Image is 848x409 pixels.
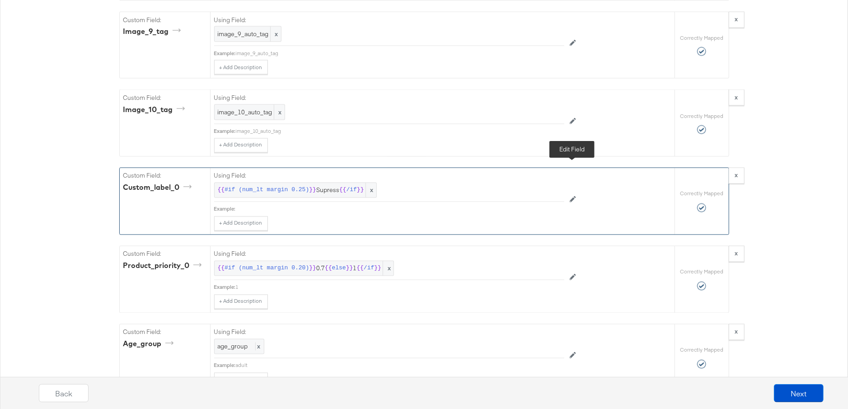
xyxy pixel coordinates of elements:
[729,168,745,184] button: x
[347,186,357,195] span: /if
[735,328,738,336] strong: x
[309,186,316,195] span: }}
[339,186,347,195] span: {{
[214,250,564,259] label: Using Field:
[123,183,195,193] div: custom_label_0
[270,27,281,42] span: x
[236,128,564,135] div: image_10_auto_tag
[218,30,278,38] span: image_9_auto_tag
[123,250,206,259] label: Custom Field:
[123,94,206,102] label: Custom Field:
[214,94,564,102] label: Using Field:
[225,264,309,273] span: #if (num_lt margin 0.20)
[123,328,206,337] label: Custom Field:
[680,34,723,42] label: Correctly Mapped
[123,339,177,349] div: age_group
[218,264,391,273] span: 0.7 1
[774,384,824,402] button: Next
[39,384,89,402] button: Back
[735,93,738,101] strong: x
[729,324,745,340] button: x
[218,108,281,117] span: image_10_auto_tag
[123,104,188,115] div: image_10_tag
[214,60,268,75] button: + Add Description
[214,295,268,309] button: + Add Description
[680,190,723,197] label: Correctly Mapped
[214,284,236,291] div: Example:
[214,128,236,135] div: Example:
[680,347,723,354] label: Correctly Mapped
[214,216,268,231] button: + Add Description
[236,362,564,369] div: adult
[123,172,206,180] label: Custom Field:
[123,26,184,37] div: image_9_tag
[309,264,316,273] span: }}
[374,264,381,273] span: }}
[214,50,236,57] div: Example:
[214,16,564,24] label: Using Field:
[255,343,261,351] span: x
[735,171,738,179] strong: x
[356,264,364,273] span: {{
[218,264,225,273] span: {{
[325,264,332,273] span: {{
[735,249,738,258] strong: x
[680,113,723,120] label: Correctly Mapped
[274,105,285,120] span: x
[383,261,394,276] span: x
[214,362,236,369] div: Example:
[214,328,564,337] label: Using Field:
[236,50,564,57] div: image_9_auto_tag
[123,16,206,24] label: Custom Field:
[332,264,346,273] span: else
[735,15,738,23] strong: x
[218,186,225,195] span: {{
[680,268,723,276] label: Correctly Mapped
[729,246,745,262] button: x
[225,186,309,195] span: #if (num_lt margin 0.25)
[123,261,205,271] div: product_priority_0
[236,284,564,291] div: 1
[214,206,236,213] div: Example:
[218,343,248,351] span: age_group
[365,183,376,198] span: x
[729,12,745,28] button: x
[214,172,564,180] label: Using Field:
[729,89,745,106] button: x
[357,186,364,195] span: }}
[364,264,374,273] span: /if
[218,186,373,195] span: Supress
[346,264,353,273] span: }}
[214,138,268,153] button: + Add Description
